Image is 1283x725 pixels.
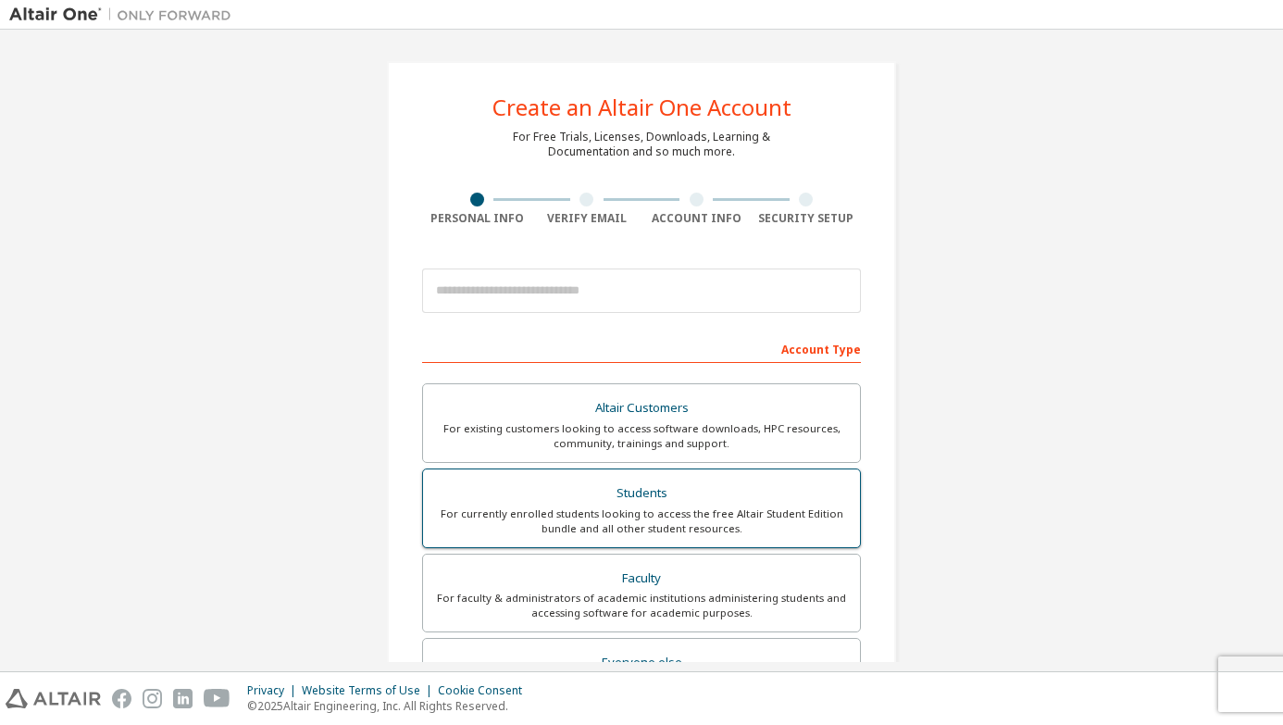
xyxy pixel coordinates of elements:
[6,689,101,708] img: altair_logo.svg
[247,683,302,698] div: Privacy
[247,698,533,714] p: © 2025 Altair Engineering, Inc. All Rights Reserved.
[434,566,849,592] div: Faculty
[513,130,770,159] div: For Free Trials, Licenses, Downloads, Learning & Documentation and so much more.
[434,506,849,536] div: For currently enrolled students looking to access the free Altair Student Edition bundle and all ...
[438,683,533,698] div: Cookie Consent
[641,211,752,226] div: Account Info
[9,6,241,24] img: Altair One
[434,481,849,506] div: Students
[112,689,131,708] img: facebook.svg
[302,683,438,698] div: Website Terms of Use
[173,689,193,708] img: linkedin.svg
[492,96,791,119] div: Create an Altair One Account
[204,689,230,708] img: youtube.svg
[422,333,861,363] div: Account Type
[752,211,862,226] div: Security Setup
[532,211,642,226] div: Verify Email
[422,211,532,226] div: Personal Info
[434,421,849,451] div: For existing customers looking to access software downloads, HPC resources, community, trainings ...
[434,650,849,676] div: Everyone else
[434,395,849,421] div: Altair Customers
[143,689,162,708] img: instagram.svg
[434,591,849,620] div: For faculty & administrators of academic institutions administering students and accessing softwa...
